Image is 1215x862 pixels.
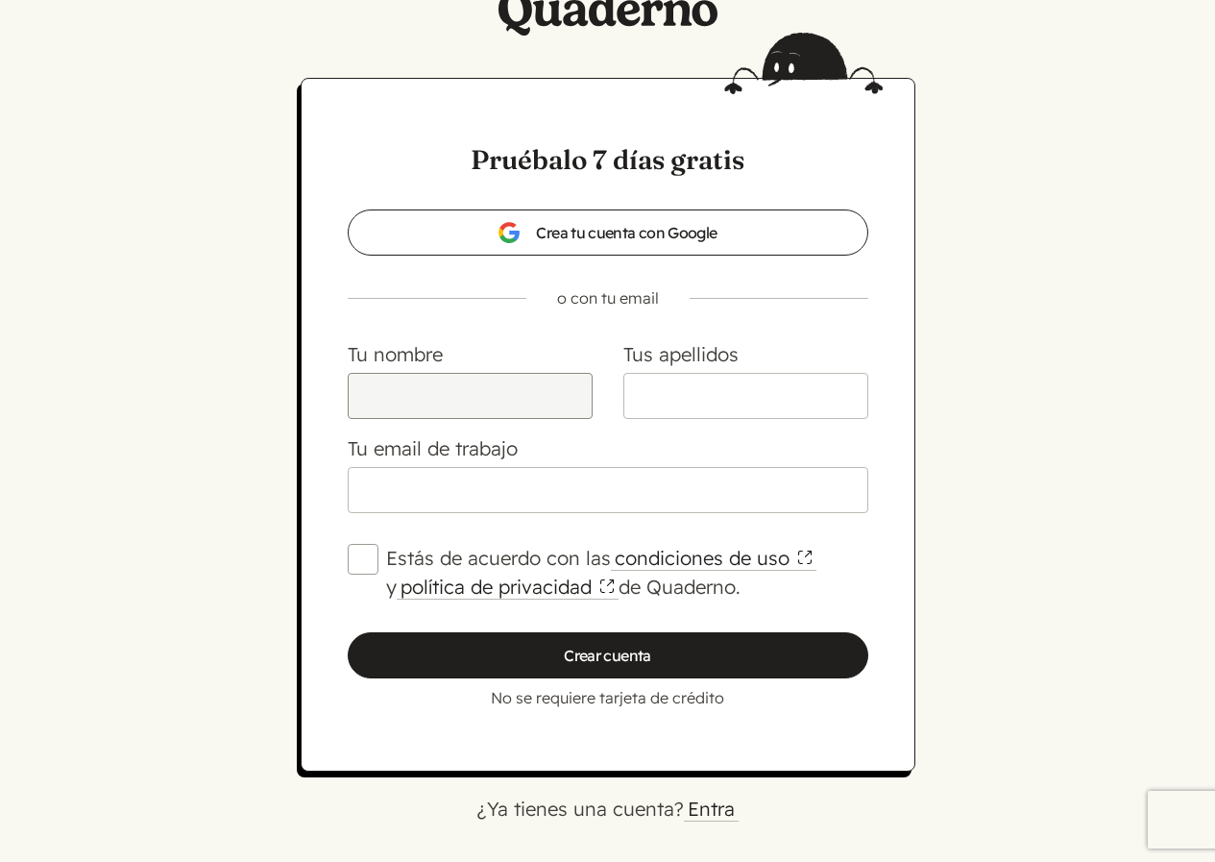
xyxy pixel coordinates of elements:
[623,342,739,366] label: Tus apellidos
[348,342,443,366] label: Tu nombre
[348,436,518,460] label: Tu email de trabajo
[348,686,868,709] p: No se requiere tarjeta de crédito
[498,221,717,244] span: Crea tu cuenta con Google
[38,795,1177,824] p: ¿Ya tienes una cuenta?
[386,544,868,602] label: Estás de acuerdo con las y de Quaderno.
[348,632,868,678] input: Crear cuenta
[348,140,868,179] h1: Pruébalo 7 días gratis
[684,797,739,822] a: Entra
[397,575,619,600] a: política de privacidad
[611,546,816,571] a: condiciones de uso
[317,286,899,309] p: o con tu email
[348,209,868,256] a: Crea tu cuenta con Google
